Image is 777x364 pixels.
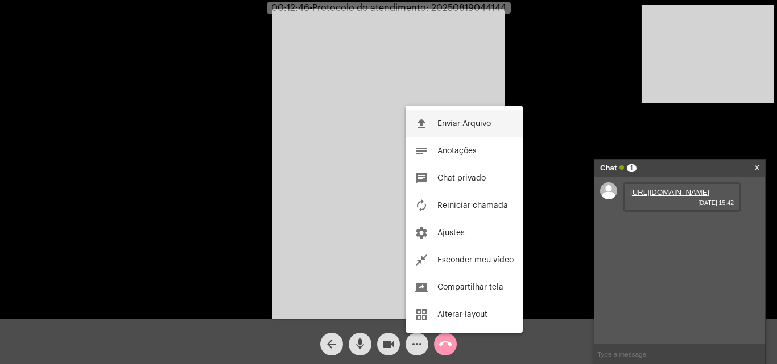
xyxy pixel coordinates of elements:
[437,311,487,319] span: Alterar layout
[415,199,428,212] mat-icon: autorenew
[415,308,428,321] mat-icon: grid_view
[437,174,486,182] span: Chat privado
[415,226,428,240] mat-icon: settings
[415,281,428,294] mat-icon: screen_share
[415,171,428,185] mat-icon: chat
[437,120,491,128] span: Enviar Arquivo
[437,283,503,291] span: Compartilhar tela
[437,256,514,264] span: Esconder meu vídeo
[415,144,428,158] mat-icon: notes
[415,253,428,267] mat-icon: close_fullscreen
[415,117,428,131] mat-icon: file_upload
[437,229,465,237] span: Ajustes
[437,147,477,155] span: Anotações
[437,202,508,210] span: Reiniciar chamada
